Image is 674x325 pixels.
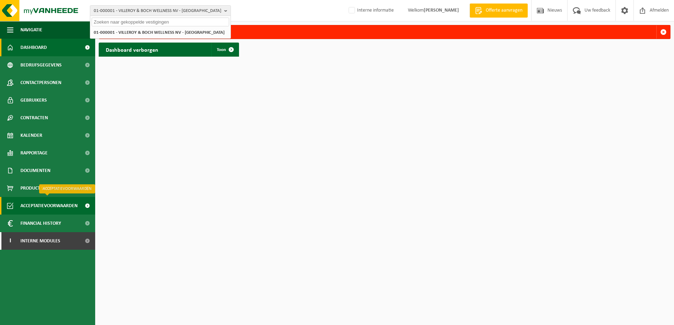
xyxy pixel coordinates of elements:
[90,5,231,16] button: 01-000001 - VILLEROY & BOCH WELLNESS NV - [GEOGRAPHIC_DATA]
[92,18,229,26] input: Zoeken naar gekoppelde vestigingen
[217,47,226,52] span: Toon
[20,215,61,232] span: Financial History
[112,25,656,39] div: Deze party bestaat niet
[94,6,221,16] span: 01-000001 - VILLEROY & BOCH WELLNESS NV - [GEOGRAPHIC_DATA]
[20,74,61,91] span: Contactpersonen
[424,8,459,13] strong: [PERSON_NAME]
[94,30,225,35] strong: 01-000001 - VILLEROY & BOCH WELLNESS NV - [GEOGRAPHIC_DATA]
[20,162,50,179] span: Documenten
[20,232,60,250] span: Interne modules
[20,39,47,56] span: Dashboard
[347,5,394,16] label: Interne informatie
[211,43,238,57] a: Toon
[20,109,48,127] span: Contracten
[20,91,47,109] span: Gebruikers
[99,43,165,56] h2: Dashboard verborgen
[7,232,13,250] span: I
[20,197,78,215] span: Acceptatievoorwaarden
[20,179,53,197] span: Product Shop
[20,144,48,162] span: Rapportage
[470,4,528,18] a: Offerte aanvragen
[484,7,524,14] span: Offerte aanvragen
[20,127,42,144] span: Kalender
[20,56,62,74] span: Bedrijfsgegevens
[20,21,42,39] span: Navigatie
